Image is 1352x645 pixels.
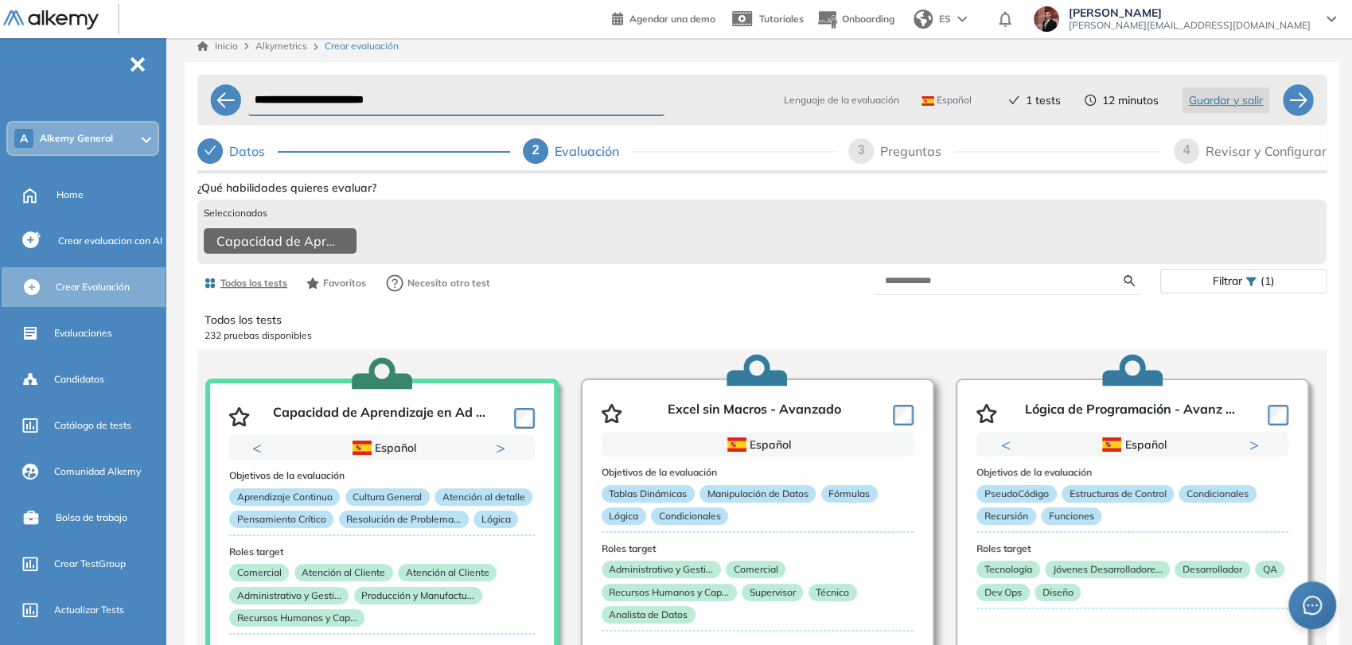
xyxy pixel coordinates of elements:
button: Todos los tests [197,270,294,297]
span: Alkymetrics [255,40,307,52]
p: QA [1255,561,1284,578]
span: 1 tests [1026,92,1061,109]
span: Alkemy General [40,132,113,145]
p: Analista de Datos [602,606,695,624]
div: Revisar y Configurar [1206,138,1327,164]
span: ES [939,12,951,26]
p: Jóvenes Desarrolladore... [1045,561,1170,578]
span: Favoritos [323,276,366,290]
div: Español [1033,436,1232,453]
span: 4 [1183,143,1190,157]
p: Fórmulas [821,485,878,503]
span: Tutoriales [759,13,804,25]
p: Cultura General [345,488,430,506]
p: Tecnología [976,561,1039,578]
span: Todos los tests [220,276,287,290]
p: Atención al detalle [434,488,532,506]
span: Home [56,188,84,202]
div: 4Revisar y Configurar [1174,138,1327,164]
span: [PERSON_NAME][EMAIL_ADDRESS][DOMAIN_NAME] [1069,19,1311,32]
span: check [1008,95,1019,106]
p: Lógica [602,507,646,525]
span: Crear TestGroup [54,557,126,571]
p: Pensamiento Crítico [229,511,333,528]
button: 2 [379,460,392,463]
p: Capacidad de Aprendizaje en Ad ... [273,405,485,429]
button: 1 [1113,457,1132,460]
div: Preguntas [880,138,954,164]
p: Excel sin Macros - Avanzado [668,402,841,425]
p: PseudoCódigo [976,485,1056,503]
img: ESP [921,96,934,106]
button: Onboarding [816,2,894,37]
p: Desarrollador [1175,561,1249,578]
img: ESP [1102,437,1121,452]
span: Guardar y salir [1189,91,1263,109]
span: Onboarding [842,13,894,25]
span: Candidatos [54,372,104,387]
p: Tablas Dinámicas [602,485,695,503]
h3: Objetivos de la evaluación [229,470,535,481]
span: 3 [858,143,865,157]
p: Manipulación de Datos [699,485,816,503]
span: Comunidad Alkemy [54,464,141,479]
span: Capacidad de Aprendizaje en Adultos [216,231,337,251]
div: Evaluación [555,138,632,164]
span: Agendar una demo [629,13,715,25]
p: Diseño [1034,584,1081,601]
button: 3 [398,460,411,463]
div: 2Evaluación [523,138,836,164]
button: Next [1249,437,1264,453]
span: message [1303,596,1322,615]
p: Condicionales [651,507,728,525]
button: Favoritos [300,270,372,297]
span: Crear evaluación [325,39,399,53]
span: Lenguaje de la evaluación [784,93,899,107]
span: Español [921,94,972,107]
button: Next [496,440,512,456]
span: Seleccionados [204,206,267,220]
img: ESP [353,441,372,455]
span: [PERSON_NAME] [1069,6,1311,19]
p: Comercial [726,561,785,578]
div: Datos [229,138,278,164]
span: Crear evaluacion con AI [58,234,162,248]
p: Producción y Manufactu... [354,587,482,604]
img: ESP [727,437,746,452]
span: Filtrar [1212,270,1241,293]
span: A [20,132,28,145]
h3: Roles target [602,543,914,554]
p: 232 pruebas disponibles [205,328,1319,343]
p: Comercial [229,564,289,581]
span: ¿Qué habilidades quieres evaluar? [197,180,376,196]
span: Crear Evaluación [56,280,130,294]
p: Administrativo y Gesti... [602,561,721,578]
h3: Objetivos de la evaluación [976,467,1288,478]
span: Actualizar Tests [54,603,124,617]
p: Atención al Cliente [398,564,497,581]
button: 1 [353,460,372,463]
span: Catálogo de tests [54,418,131,433]
div: Español [285,439,480,457]
button: Guardar y salir [1183,87,1269,113]
img: world [914,10,933,29]
p: Condicionales [1179,485,1256,503]
img: Logo [3,10,99,30]
p: Aprendizaje Continuo [229,488,340,506]
p: Funciones [1041,507,1101,525]
h3: Roles target [976,543,1288,554]
span: 2 [532,143,540,157]
img: arrow [957,16,967,22]
span: Necesito otro test [407,276,489,290]
h3: Objetivos de la evaluación [602,467,914,478]
a: Inicio [197,39,238,53]
span: 12 minutos [1102,92,1159,109]
button: 2 [1139,457,1151,460]
button: Previous [252,440,268,456]
p: Atención al Cliente [294,564,393,581]
p: Dev Ops [976,584,1029,601]
p: Lógica [473,511,518,528]
p: Recursos Humanos y Cap... [229,609,364,627]
span: (1) [1260,270,1275,293]
span: clock-circle [1085,95,1096,106]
